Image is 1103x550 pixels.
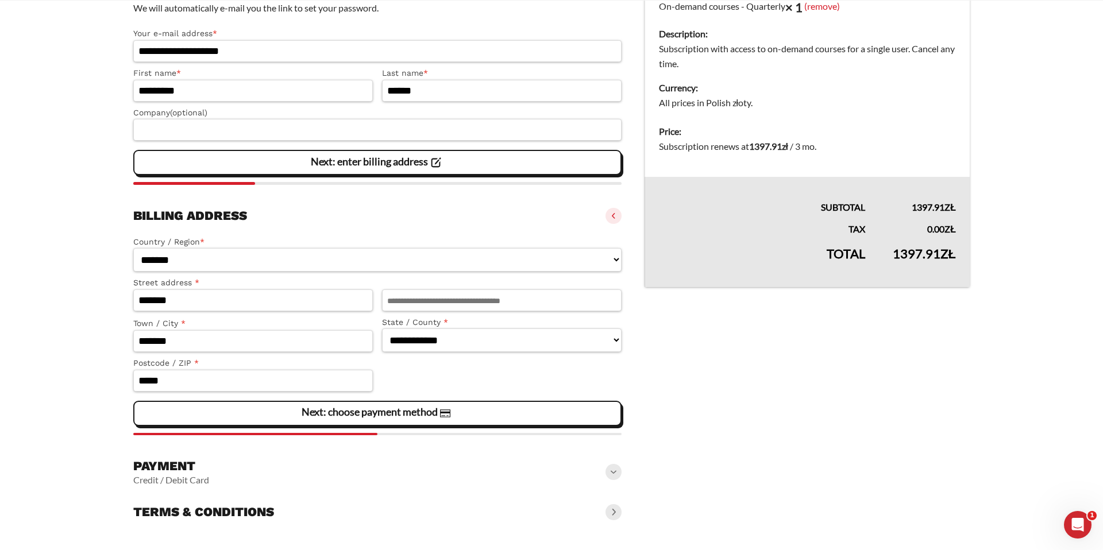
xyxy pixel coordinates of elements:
span: / 3 mo [790,141,815,152]
label: Your e-mail address [133,27,622,40]
span: 1 [1087,511,1097,520]
h3: Payment [133,458,209,474]
vaadin-horizontal-layout: Credit / Debit Card [133,474,209,486]
th: Tax [645,215,878,237]
th: Total [645,237,878,287]
label: Last name [382,67,622,80]
span: zł [782,141,788,152]
bdi: 1397.91 [749,141,788,152]
dt: Price: [659,124,956,139]
h3: Billing address [133,208,247,224]
label: Postcode / ZIP [133,357,373,370]
span: zł [944,202,956,212]
label: Country / Region [133,235,622,249]
bdi: 0.00 [927,223,956,234]
vaadin-button: Next: enter billing address [133,150,622,175]
dd: All prices in Polish złoty. [659,95,956,110]
bdi: 1397.91 [912,202,956,212]
span: zł [944,223,956,234]
bdi: 1397.91 [893,246,956,261]
h3: Terms & conditions [133,504,274,520]
dt: Currency: [659,80,956,95]
label: First name [133,67,373,80]
span: (optional) [170,108,207,117]
vaadin-button: Next: choose payment method [133,401,622,426]
label: Town / City [133,317,373,330]
dd: Subscription with access to on-demand courses for a single user. Cancel any time. [659,41,956,71]
label: Company [133,106,622,119]
th: Subtotal [645,177,878,215]
span: zł [940,246,956,261]
iframe: Intercom live chat [1064,511,1092,539]
label: Street address [133,276,373,289]
span: Subscription renews at . [659,141,816,152]
dt: Description: [659,26,956,41]
p: We will automatically e-mail you the link to set your password. [133,1,622,16]
label: State / County [382,316,622,329]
